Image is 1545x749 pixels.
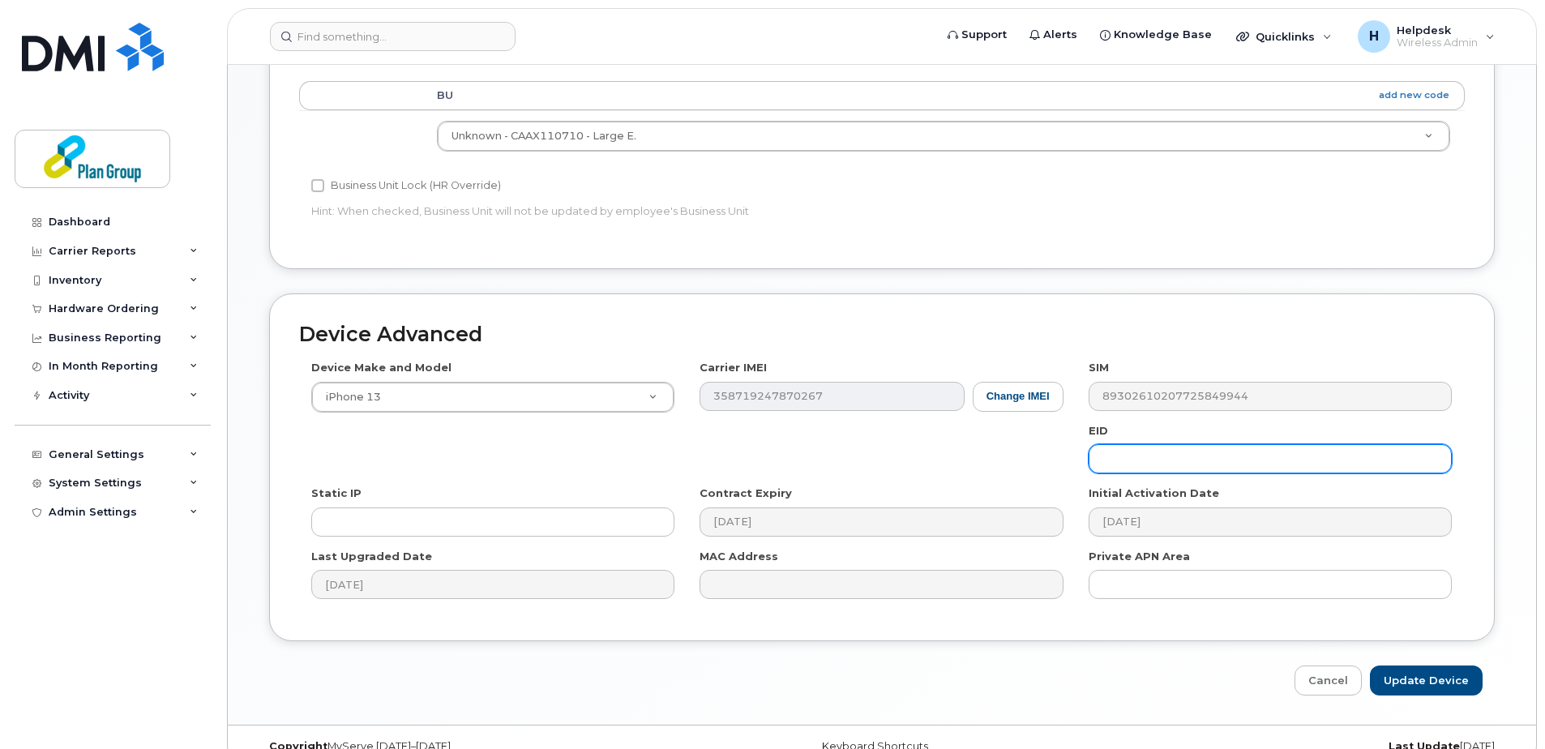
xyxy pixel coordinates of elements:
[1346,20,1506,53] div: Helpdesk
[1018,19,1089,51] a: Alerts
[270,22,516,51] input: Find something...
[700,486,792,501] label: Contract Expiry
[1397,36,1478,49] span: Wireless Admin
[936,19,1018,51] a: Support
[1089,486,1219,501] label: Initial Activation Date
[1369,27,1379,46] span: H
[311,203,1064,219] p: Hint: When checked, Business Unit will not be updated by employee's Business Unit
[316,390,381,404] span: iPhone 13
[452,130,636,142] span: Unknown - CAAX110710 - Large E.
[422,81,1465,110] th: BU
[312,383,674,412] a: iPhone 13
[1295,666,1362,695] a: Cancel
[311,486,362,501] label: Static IP
[1089,549,1190,564] label: Private APN Area
[1089,360,1109,375] label: SIM
[311,179,324,192] input: Business Unit Lock (HR Override)
[1043,27,1077,43] span: Alerts
[973,382,1064,412] button: Change IMEI
[700,360,767,375] label: Carrier IMEI
[1370,666,1483,695] input: Update Device
[1256,30,1315,43] span: Quicklinks
[700,549,778,564] label: MAC Address
[299,44,1465,66] h2: Business Unit
[961,27,1007,43] span: Support
[311,549,432,564] label: Last Upgraded Date
[299,323,1465,346] h2: Device Advanced
[1379,88,1449,102] a: add new code
[1397,24,1478,36] span: Helpdesk
[311,176,501,195] label: Business Unit Lock (HR Override)
[1225,20,1343,53] div: Quicklinks
[311,360,452,375] label: Device Make and Model
[1114,27,1212,43] span: Knowledge Base
[438,122,1449,151] a: Unknown - CAAX110710 - Large E.
[1089,19,1223,51] a: Knowledge Base
[1089,423,1108,439] label: EID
